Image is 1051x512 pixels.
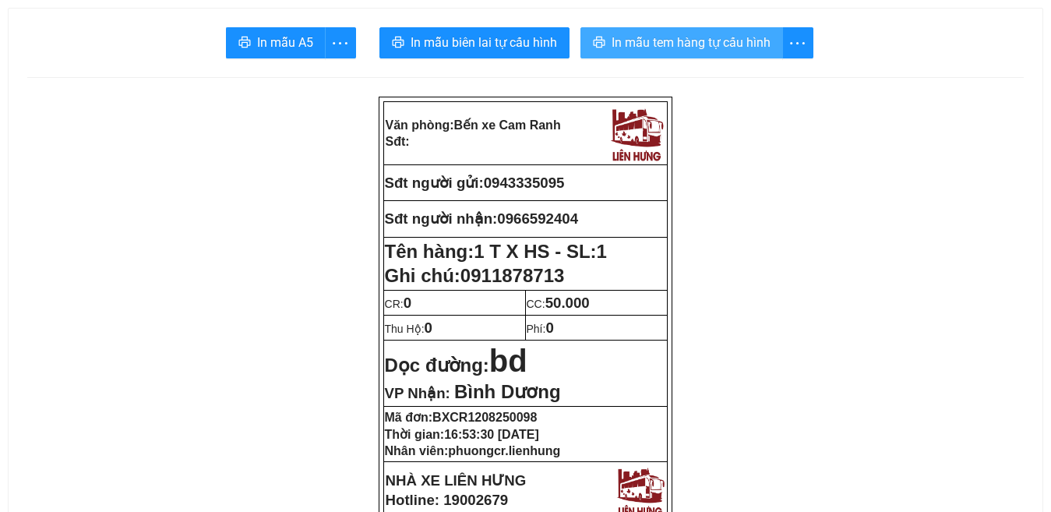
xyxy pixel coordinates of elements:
[454,118,561,132] span: Bến xe Cam Ranh
[385,411,538,424] strong: Mã đơn:
[326,34,355,53] span: more
[386,492,509,508] strong: Hotline: 19002679
[411,33,557,52] span: In mẫu biên lai tự cấu hình
[238,36,251,51] span: printer
[444,428,539,441] span: 16:53:30 [DATE]
[385,175,484,191] strong: Sđt người gửi:
[385,428,539,441] strong: Thời gian:
[432,411,537,424] span: BXCR1208250098
[425,320,432,336] span: 0
[385,385,450,401] span: VP Nhận:
[392,36,404,51] span: printer
[379,27,570,58] button: printerIn mẫu biên lai tự cấu hình
[783,34,813,53] span: more
[385,210,498,227] strong: Sđt người nhận:
[257,33,313,52] span: In mẫu A5
[545,295,590,311] span: 50.000
[497,210,578,227] span: 0966592404
[385,355,527,376] strong: Dọc đường:
[607,104,666,163] img: logo
[454,381,561,402] span: Bình Dương
[474,241,607,262] span: 1 T X HS - SL:
[489,344,527,378] span: bd
[580,27,783,58] button: printerIn mẫu tem hàng tự cấu hình
[385,265,565,286] span: Ghi chú:
[782,27,813,58] button: more
[325,27,356,58] button: more
[593,36,605,51] span: printer
[386,472,527,489] strong: NHÀ XE LIÊN HƯNG
[385,241,607,262] strong: Tên hàng:
[226,27,326,58] button: printerIn mẫu A5
[386,118,561,132] strong: Văn phòng:
[527,323,554,335] span: Phí:
[460,265,564,286] span: 0911878713
[385,323,432,335] span: Thu Hộ:
[484,175,565,191] span: 0943335095
[448,444,560,457] span: phuongcr.lienhung
[385,298,412,310] span: CR:
[385,444,561,457] strong: Nhân viên:
[597,241,607,262] span: 1
[612,33,771,52] span: In mẫu tem hàng tự cấu hình
[527,298,590,310] span: CC:
[545,320,553,336] span: 0
[404,295,411,311] span: 0
[386,135,410,148] strong: Sđt:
